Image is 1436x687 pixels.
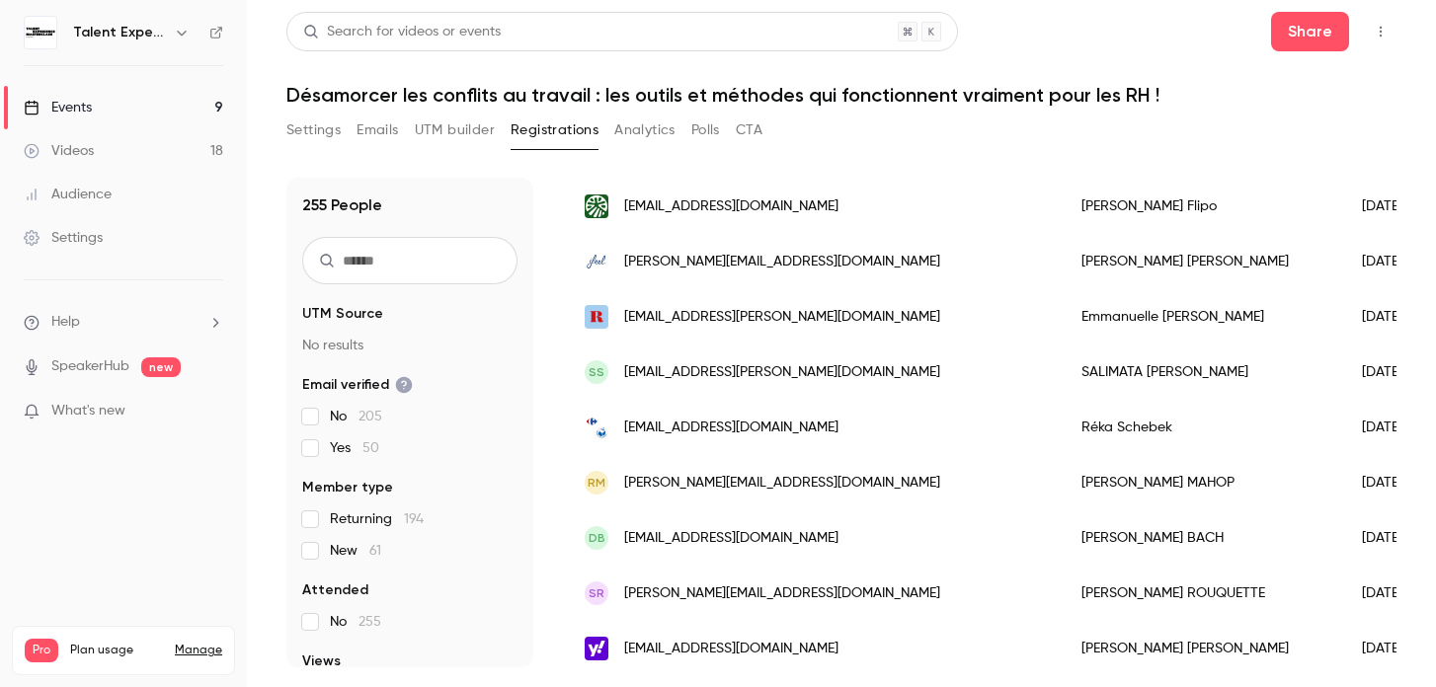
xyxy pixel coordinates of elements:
span: RM [588,474,605,492]
img: carrefour.com [585,416,608,439]
div: Emmanuelle [PERSON_NAME] [1062,289,1342,344]
h1: Désamorcer les conflits au travail : les outils et méthodes qui fonctionnent vraiment pour les RH ! [286,83,1396,107]
span: Pro [25,639,58,662]
span: Email verified [302,375,413,395]
span: [EMAIL_ADDRESS][DOMAIN_NAME] [624,639,838,659]
span: 194 [404,512,424,526]
span: Help [51,312,80,333]
div: [PERSON_NAME] [PERSON_NAME] [1062,234,1342,289]
div: [PERSON_NAME] BACH [1062,510,1342,566]
span: DB [589,529,605,547]
span: SR [589,584,604,602]
button: Emails [357,114,398,146]
span: SS [589,363,604,381]
span: [EMAIL_ADDRESS][DOMAIN_NAME] [624,418,838,438]
span: 255 [359,615,381,629]
span: [EMAIL_ADDRESS][PERSON_NAME][DOMAIN_NAME] [624,307,940,328]
div: [PERSON_NAME] Flipo [1062,179,1342,234]
span: new [141,357,181,377]
div: Réka Schebek [1062,400,1342,455]
span: [EMAIL_ADDRESS][DOMAIN_NAME] [624,196,838,217]
button: Analytics [614,114,676,146]
span: 61 [369,544,381,558]
img: ifeelonline.com [585,250,608,273]
a: SpeakerHub [51,356,129,377]
span: Views [302,651,341,671]
span: Yes [330,438,379,458]
div: [PERSON_NAME] [PERSON_NAME] [1062,621,1342,676]
a: Manage [175,643,222,658]
span: Attended [302,580,368,600]
span: 50 [362,441,379,455]
span: UTM Source [302,304,383,324]
span: What's new [51,401,125,421]
span: Returning [330,509,424,529]
span: 205 [359,410,382,423]
button: CTA [736,114,762,146]
div: Settings [24,228,103,248]
div: Search for videos or events [303,22,501,42]
div: Events [24,98,92,117]
div: SALIMATA [PERSON_NAME] [1062,344,1342,400]
button: UTM builder [415,114,495,146]
img: yahoo.fr [585,637,608,660]
div: Videos [24,141,94,161]
div: [PERSON_NAME] MAHOP [1062,455,1342,510]
span: Member type [302,478,393,497]
span: No [330,612,381,632]
button: Settings [286,114,341,146]
span: New [330,541,381,561]
span: Plan usage [70,643,163,658]
span: [EMAIL_ADDRESS][DOMAIN_NAME] [624,528,838,549]
span: [EMAIL_ADDRESS][PERSON_NAME][DOMAIN_NAME] [624,362,940,383]
div: [PERSON_NAME] ROUQUETTE [1062,566,1342,621]
span: [PERSON_NAME][EMAIL_ADDRESS][DOMAIN_NAME] [624,473,940,494]
h6: Talent Experience Masterclass [73,23,166,42]
div: Audience [24,185,112,204]
p: No results [302,336,518,355]
span: No [330,407,382,426]
span: [PERSON_NAME][EMAIL_ADDRESS][DOMAIN_NAME] [624,252,940,272]
img: eq-earth.com [585,194,608,218]
li: help-dropdown-opener [24,312,223,333]
iframe: Noticeable Trigger [199,403,223,420]
img: la-recolte.net [585,305,608,329]
button: Share [1271,12,1349,51]
button: Polls [691,114,720,146]
span: [PERSON_NAME][EMAIL_ADDRESS][DOMAIN_NAME] [624,583,940,604]
img: Talent Experience Masterclass [25,17,56,48]
button: Registrations [511,114,598,146]
h1: 255 People [302,193,382,217]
